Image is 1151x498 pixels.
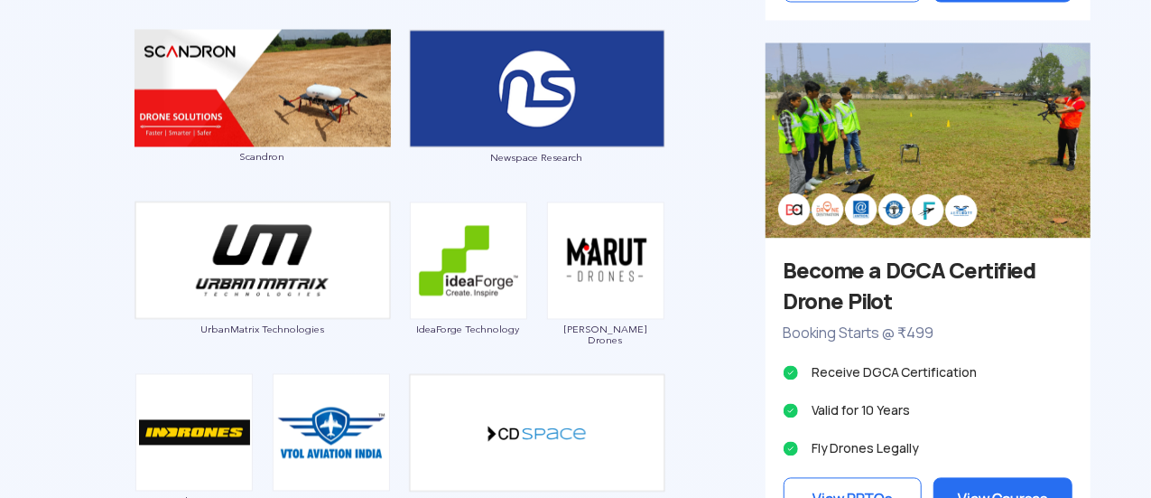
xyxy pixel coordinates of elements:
[135,252,391,336] a: UrbanMatrix Technologies
[135,30,391,147] img: img_scandron_double.png
[784,257,1072,318] h3: Become a DGCA Certified Drone Pilot
[409,252,528,335] a: IdeaForge Technology
[547,202,664,320] img: ic_marutdrones.png
[135,374,253,492] img: ic_indrones.png
[546,324,665,346] span: [PERSON_NAME] Drones
[135,324,391,335] span: UrbanMatrix Technologies
[409,374,665,493] img: ic_cdspace_double.png
[409,324,528,335] span: IdeaForge Technology
[784,437,1072,462] li: Fly Drones Legally
[766,43,1091,238] img: bg_sideadtraining.png
[409,80,665,164] a: Newspace Research
[135,202,391,320] img: ic_urbanmatrix_double.png
[409,153,665,164] span: Newspace Research
[409,30,665,148] img: ic_newspace_double.png
[784,361,1072,386] li: Receive DGCA Certification
[784,399,1072,424] li: Valid for 10 Years
[135,80,391,163] a: Scandron
[410,202,527,320] img: ic_ideaforge.png
[273,374,390,492] img: ic_vtolaviation.png
[135,152,391,163] span: Scandron
[784,323,1072,346] p: Booking Starts @ ₹499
